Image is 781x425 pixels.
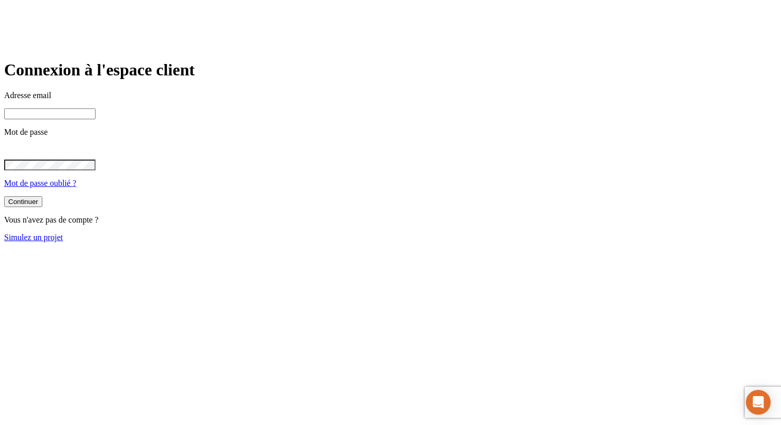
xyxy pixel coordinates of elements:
[4,128,777,137] p: Mot de passe
[4,60,777,80] h1: Connexion à l'espace client
[746,390,771,415] div: Open Intercom Messenger
[4,179,76,187] a: Mot de passe oublié ?
[4,215,777,225] p: Vous n'avez pas de compte ?
[8,198,38,206] div: Continuer
[4,233,63,242] a: Simulez un projet
[4,196,42,207] button: Continuer
[4,91,777,100] p: Adresse email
